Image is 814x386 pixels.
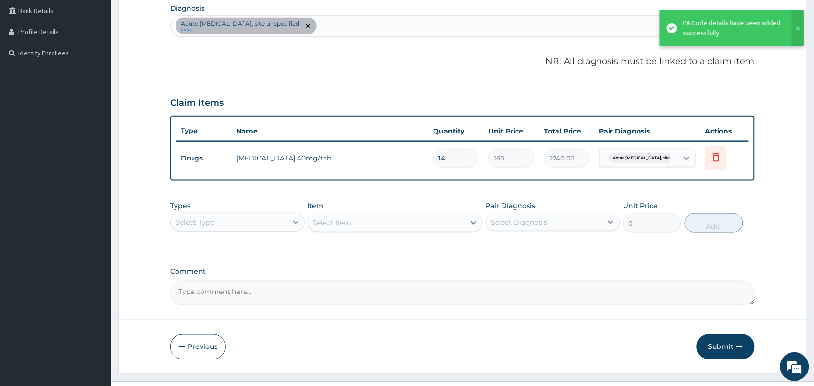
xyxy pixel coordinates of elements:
[56,121,133,219] span: We're online!
[304,22,312,30] span: remove selection option
[486,201,535,211] label: Pair Diagnosis
[683,18,783,38] div: PA Code details have been added successfully
[484,121,539,141] th: Unit Price
[170,98,224,108] h3: Claim Items
[170,3,204,13] label: Diagnosis
[176,149,231,167] td: Drugs
[181,20,299,27] p: Acute [MEDICAL_DATA], site unspecified
[609,153,691,163] span: Acute [MEDICAL_DATA], site unspe...
[685,213,743,233] button: Add
[170,334,226,359] button: Previous
[231,148,428,168] td: [MEDICAL_DATA] 40mg/tab
[170,55,755,68] p: NB: All diagnosis must be linked to a claim item
[623,201,658,211] label: Unit Price
[697,334,755,359] button: Submit
[158,5,181,28] div: Minimize live chat window
[170,267,755,276] label: Comment
[308,201,324,211] label: Item
[176,122,231,140] th: Type
[181,27,299,32] small: query
[50,54,162,67] div: Chat with us now
[18,48,39,72] img: d_794563401_company_1708531726252_794563401
[595,121,701,141] th: Pair Diagnosis
[170,202,190,210] label: Types
[5,263,184,297] textarea: Type your message and hit 'Enter'
[176,217,214,227] div: Select Type
[231,121,428,141] th: Name
[701,121,749,141] th: Actions
[539,121,595,141] th: Total Price
[491,217,547,227] div: Select Diagnosis
[428,121,484,141] th: Quantity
